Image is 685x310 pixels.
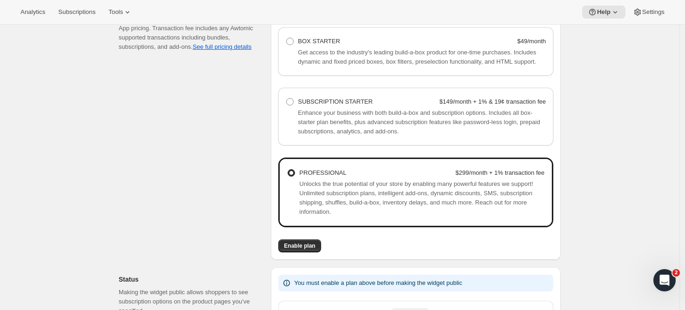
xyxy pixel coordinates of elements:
iframe: Intercom live chat [653,269,676,291]
span: Help [597,8,611,16]
span: Analytics [20,8,45,16]
p: You must enable a plan above before making the widget public [294,278,462,288]
span: PROFESSIONAL [299,169,346,176]
button: Settings [627,6,670,19]
span: Subscriptions [58,8,95,16]
button: Enable plan [278,239,321,252]
button: Analytics [15,6,51,19]
span: Tools [108,8,123,16]
button: Help [582,6,625,19]
strong: $149/month + 1% & 19¢ transaction fee [439,98,546,105]
button: Tools [103,6,138,19]
span: 2 [672,269,680,277]
span: Enable plan [284,242,315,250]
strong: $299/month + 1% transaction fee [456,169,544,176]
span: Enhance your business with both build-a-box and subscription options. Includes all box-starter pl... [298,109,540,135]
span: SUBSCRIPTION STARTER [298,98,373,105]
span: Get access to the industry's leading build-a-box product for one-time purchases. Includes dynamic... [298,49,536,65]
h2: Status [119,275,256,284]
div: Before you can go live with the subscription widget or bundles, you'll be asked to accept the Awt... [119,5,256,52]
button: Subscriptions [53,6,101,19]
strong: $49/month [517,38,546,45]
a: See full pricing details [193,43,251,50]
span: Settings [642,8,665,16]
span: BOX STARTER [298,38,340,45]
span: Unlocks the true potential of your store by enabling many powerful features we support! Unlimited... [299,180,533,215]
